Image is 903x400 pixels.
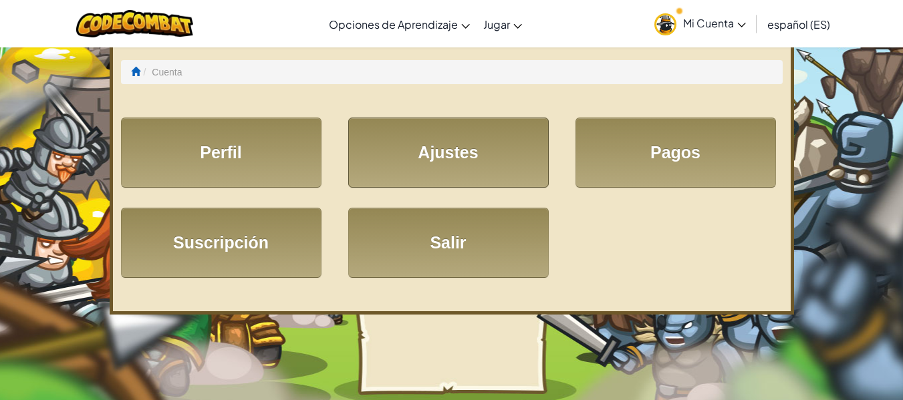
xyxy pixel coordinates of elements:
[654,13,676,35] img: avatar
[648,3,753,45] a: Mi Cuenta
[761,6,837,42] a: español (ES)
[322,6,477,42] a: Opciones de Aprendizaje
[121,208,321,278] a: Suscripción
[329,17,458,31] span: Opciones de Aprendizaje
[483,17,510,31] span: Jugar
[121,118,321,188] a: Perfil
[140,65,182,79] li: Cuenta
[348,208,549,278] a: Salir
[683,16,746,30] span: Mi Cuenta
[76,10,193,37] img: CodeCombat logo
[477,6,529,42] a: Jugar
[575,118,776,188] a: Pagos
[767,17,830,31] span: español (ES)
[348,118,549,188] a: Ajustes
